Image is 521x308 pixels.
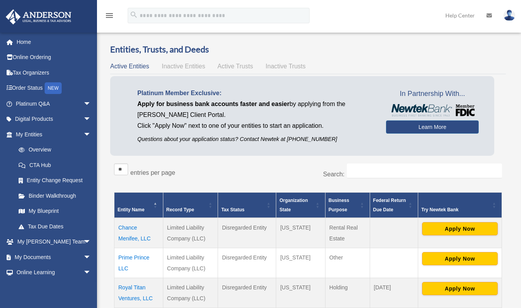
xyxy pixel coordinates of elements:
span: arrow_drop_down [83,265,99,281]
a: Order StatusNEW [5,80,103,96]
a: My [PERSON_NAME] Teamarrow_drop_down [5,234,103,250]
label: entries per page [130,169,175,176]
th: Record Type: Activate to sort [163,192,218,218]
a: My Documentsarrow_drop_down [5,249,103,265]
div: Try Newtek Bank [421,205,490,214]
span: Record Type [166,207,194,212]
span: Apply for business bank accounts faster and easier [137,101,289,107]
p: by applying from the [PERSON_NAME] Client Portal. [137,99,374,120]
i: search [130,10,138,19]
td: Limited Liability Company (LLC) [163,218,218,248]
span: Active Entities [110,63,149,70]
span: arrow_drop_down [83,234,99,250]
a: My Blueprint [11,204,99,219]
th: Tax Status: Activate to sort [218,192,276,218]
td: Holding [325,278,370,308]
label: Search: [323,171,344,177]
span: arrow_drop_down [83,127,99,143]
td: Disregarded Entity [218,248,276,278]
span: arrow_drop_down [83,111,99,127]
a: CTA Hub [11,157,99,173]
span: Inactive Trusts [266,63,306,70]
td: Royal Titan Ventures, LLC [114,278,163,308]
th: Entity Name: Activate to invert sorting [114,192,163,218]
a: Overview [11,142,95,158]
a: Online Ordering [5,50,103,65]
td: Disregarded Entity [218,278,276,308]
td: [US_STATE] [276,248,325,278]
a: Online Learningarrow_drop_down [5,265,103,280]
p: Questions about your application status? Contact Newtek at [PHONE_NUMBER] [137,134,374,144]
span: arrow_drop_down [83,96,99,112]
td: Disregarded Entity [218,218,276,248]
a: Entity Change Request [11,173,99,188]
img: User Pic [504,10,515,21]
span: arrow_drop_down [83,249,99,265]
a: menu [105,14,114,20]
a: Learn More [386,120,479,134]
td: Other [325,248,370,278]
span: Business Purpose [329,198,349,212]
a: Home [5,34,103,50]
p: Platinum Member Exclusive: [137,88,374,99]
button: Apply Now [422,252,498,265]
span: arrow_drop_down [83,280,99,296]
th: Try Newtek Bank : Activate to sort [418,192,502,218]
th: Organization State: Activate to sort [276,192,325,218]
a: Digital Productsarrow_drop_down [5,111,103,127]
td: Limited Liability Company (LLC) [163,248,218,278]
span: Federal Return Due Date [373,198,406,212]
td: Chance Menifee, LLC [114,218,163,248]
td: [US_STATE] [276,218,325,248]
p: Click "Apply Now" next to one of your entities to start an application. [137,120,374,131]
span: Organization State [279,198,308,212]
span: In Partnership With... [386,88,479,100]
a: Binder Walkthrough [11,188,99,204]
i: menu [105,11,114,20]
a: Billingarrow_drop_down [5,280,103,296]
th: Federal Return Due Date: Activate to sort [370,192,418,218]
button: Apply Now [422,282,498,295]
a: Platinum Q&Aarrow_drop_down [5,96,103,111]
img: Anderson Advisors Platinum Portal [3,9,74,24]
td: [DATE] [370,278,418,308]
td: [US_STATE] [276,278,325,308]
span: Tax Status [221,207,244,212]
a: Tax Due Dates [11,219,99,234]
div: NEW [45,82,62,94]
img: NewtekBankLogoSM.png [390,104,475,117]
td: Prime Prince LLC [114,248,163,278]
a: My Entitiesarrow_drop_down [5,127,99,142]
span: Active Trusts [218,63,253,70]
span: Entity Name [118,207,144,212]
td: Limited Liability Company (LLC) [163,278,218,308]
span: Inactive Entities [162,63,205,70]
h3: Entities, Trusts, and Deeds [110,44,506,56]
button: Apply Now [422,222,498,235]
th: Business Purpose: Activate to sort [325,192,370,218]
a: Tax Organizers [5,65,103,80]
td: Rental Real Estate [325,218,370,248]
